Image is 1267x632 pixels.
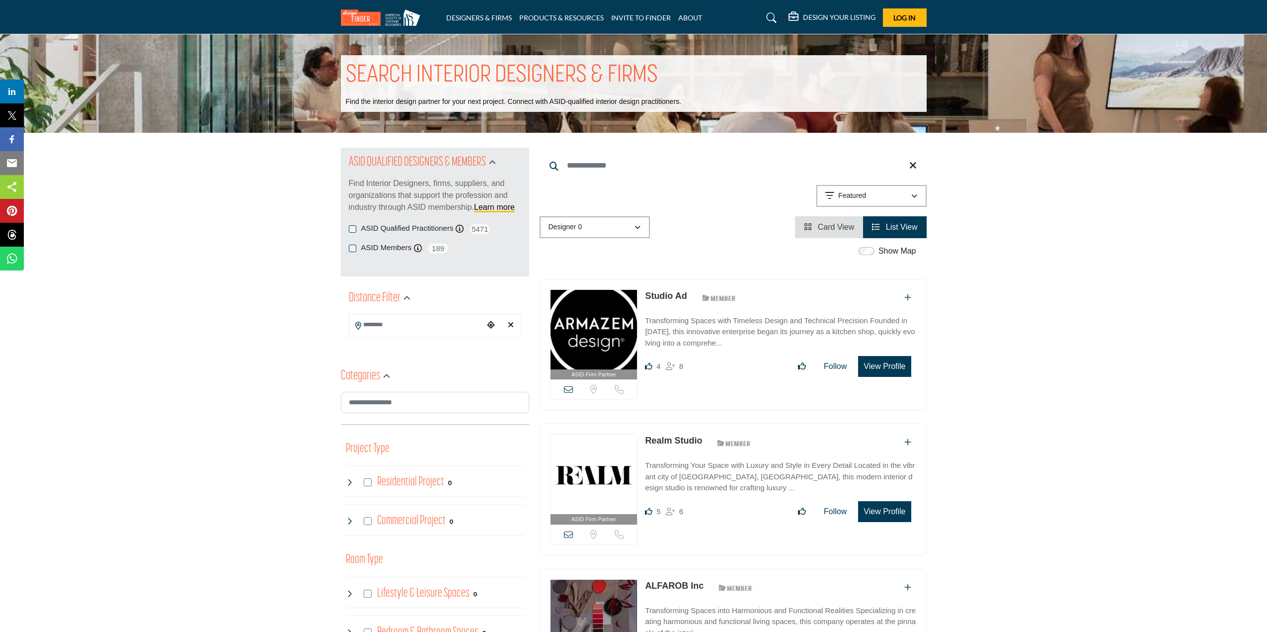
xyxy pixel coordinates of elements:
[679,507,683,516] span: 6
[666,506,683,518] div: Followers
[872,223,917,231] a: View List
[349,245,356,252] input: ASID Members checkbox
[838,191,866,201] p: Featured
[795,216,863,238] li: Card View
[858,501,911,522] button: View Profile
[904,293,911,302] a: Add To List
[349,178,521,213] p: Find Interior Designers, firms, suppliers, and organizations that support the profession and indu...
[349,154,486,172] h2: ASID QUALIFIED DESIGNERS & MEMBERS
[713,582,758,594] img: ASID Members Badge Icon
[645,434,702,448] p: Realm Studio
[645,579,704,593] p: ALFAROB Inc
[886,223,918,231] span: List View
[364,478,372,486] input: Select Residential Project checkbox
[656,507,660,516] span: 5
[346,550,383,569] button: Room Type
[450,518,453,525] b: 0
[803,13,875,22] h5: DESIGN YOUR LISTING
[878,245,916,257] label: Show Map
[817,502,853,522] button: Follow
[789,12,875,24] div: DESIGN YOUR LISTING
[377,473,444,491] h4: Residential Project: Types of projects range from simple residential renovations to highly comple...
[503,315,518,336] div: Clear search location
[483,315,498,336] div: Choose your current location
[450,517,453,526] div: 0 Results For Commercial Project
[666,361,683,372] div: Followers
[364,590,372,598] input: Select Lifestyle & Leisure Spaces checkbox
[364,517,372,525] input: Select Commercial Project checkbox
[645,454,916,494] a: Transforming Your Space with Luxury and Style in Every Detail Located in the vibrant city of [GEO...
[645,309,916,349] a: Transforming Spaces with Timeless Design and Technical Precision Founded in [DATE], this innovati...
[377,512,446,530] h4: Commercial Project: Involve the design, construction, or renovation of spaces used for business p...
[551,290,637,380] a: ASID Firm Partner
[349,225,356,233] input: ASID Qualified Practitioners checkbox
[341,392,529,413] input: Search Category
[858,356,911,377] button: View Profile
[792,502,812,522] button: Like listing
[549,222,582,232] p: Designer 0
[904,438,911,447] a: Add To List
[427,242,449,255] span: 189
[645,508,652,515] i: Likes
[474,591,477,598] b: 0
[519,13,604,22] a: PRODUCTS & RESOURCES
[679,362,683,370] span: 8
[893,13,916,22] span: Log In
[645,436,702,446] a: Realm Studio
[804,223,854,231] a: View Card
[341,367,380,385] h2: Categories
[645,291,687,301] a: Studio Ad
[697,292,741,304] img: ASID Members Badge Icon
[540,216,650,238] button: Designer 0
[361,223,454,234] label: ASID Qualified Practitioners
[551,290,637,369] img: Studio Ad
[757,10,783,26] a: Search
[448,478,452,487] div: 0 Results For Residential Project
[712,437,756,449] img: ASID Members Badge Icon
[448,479,452,486] b: 0
[645,581,704,591] a: ALFAROB Inc
[645,460,916,494] p: Transforming Your Space with Luxury and Style in Every Detail Located in the vibrant city of [GEO...
[346,60,658,91] h1: SEARCH INTERIOR DESIGNERS & FIRMS
[349,289,400,307] h2: Distance Filter
[341,9,425,26] img: Site Logo
[469,223,491,235] span: 5471
[551,435,637,525] a: ASID Firm Partner
[611,13,671,22] a: INVITE TO FINDER
[883,8,927,27] button: Log In
[551,435,637,514] img: Realm Studio
[863,216,926,238] li: List View
[346,97,681,107] p: Find the interior design partner for your next project. Connect with ASID-qualified interior desi...
[377,585,470,602] h4: Lifestyle & Leisure Spaces: Lifestyle & Leisure Spaces
[446,13,512,22] a: DESIGNERS & FIRMS
[571,370,616,379] span: ASID Firm Partner
[645,315,916,349] p: Transforming Spaces with Timeless Design and Technical Precision Founded in [DATE], this innovati...
[817,357,853,376] button: Follow
[816,185,927,207] button: Featured
[678,13,702,22] a: ABOUT
[361,242,412,254] label: ASID Members
[904,583,911,592] a: Add To List
[474,589,477,598] div: 0 Results For Lifestyle & Leisure Spaces
[474,203,515,211] a: Learn more
[645,362,652,370] i: Likes
[656,362,660,370] span: 4
[645,289,687,303] p: Studio Ad
[540,154,927,178] input: Search Keyword
[818,223,855,231] span: Card View
[349,315,483,335] input: Search Location
[346,440,390,458] button: Project Type
[571,515,616,524] span: ASID Firm Partner
[792,357,812,376] button: Like listing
